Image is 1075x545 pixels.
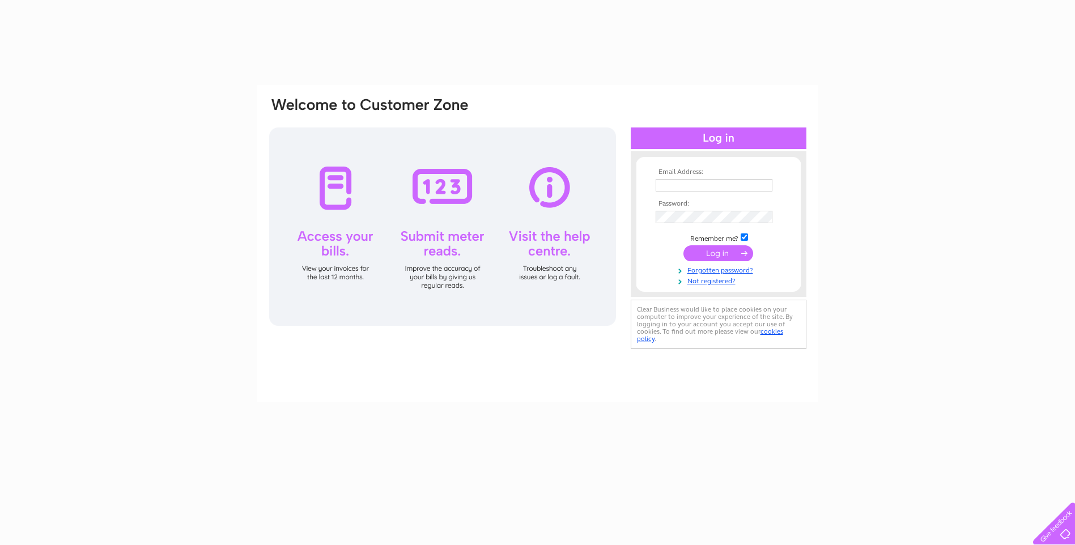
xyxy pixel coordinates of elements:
[656,275,784,286] a: Not registered?
[653,168,784,176] th: Email Address:
[653,200,784,208] th: Password:
[637,327,783,343] a: cookies policy
[653,232,784,243] td: Remember me?
[631,300,806,349] div: Clear Business would like to place cookies on your computer to improve your experience of the sit...
[683,245,753,261] input: Submit
[656,264,784,275] a: Forgotten password?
